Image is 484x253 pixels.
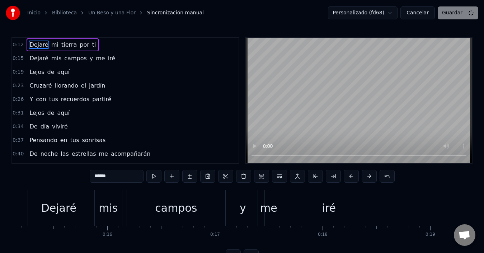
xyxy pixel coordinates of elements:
[260,200,277,216] div: me
[51,122,69,131] span: viviré
[48,95,59,103] span: tus
[13,69,24,76] span: 0:19
[91,95,112,103] span: partiré
[27,9,204,17] nav: breadcrumb
[13,150,24,158] span: 0:40
[57,109,71,117] span: aquí
[110,150,151,158] span: acompañarán
[29,68,45,76] span: Lejos
[210,232,220,238] div: 0:17
[107,54,116,62] span: iré
[13,109,24,117] span: 0:31
[13,82,24,89] span: 0:23
[91,41,97,49] span: ti
[47,109,55,117] span: de
[88,81,106,90] span: jardín
[29,41,49,49] span: Dejaré
[60,136,68,144] span: en
[13,96,24,103] span: 0:26
[89,54,94,62] span: y
[40,150,59,158] span: noche
[400,6,435,19] button: Cancelar
[29,122,38,131] span: De
[240,200,246,216] div: y
[13,55,24,62] span: 0:15
[98,150,109,158] span: me
[155,200,197,216] div: campos
[13,41,24,48] span: 0:12
[147,9,204,17] span: Sincronización manual
[13,137,24,144] span: 0:37
[29,136,58,144] span: Pensando
[454,224,475,246] div: Chat abierto
[79,41,90,49] span: por
[29,81,52,90] span: Cruzaré
[29,54,49,62] span: Dejaré
[29,95,34,103] span: Y
[80,81,87,90] span: el
[51,41,59,49] span: mi
[322,200,336,216] div: iré
[318,232,328,238] div: 0:18
[35,95,47,103] span: con
[71,150,97,158] span: estrellas
[51,54,62,62] span: mis
[95,54,105,62] span: me
[61,41,77,49] span: tierra
[40,122,50,131] span: día
[99,200,118,216] div: mis
[41,200,76,216] div: Dejaré
[29,150,38,158] span: De
[29,109,45,117] span: Lejos
[426,232,435,238] div: 0:19
[27,9,41,17] a: Inicio
[60,95,90,103] span: recuerdos
[13,123,24,130] span: 0:34
[60,150,70,158] span: las
[81,136,106,144] span: sonrisas
[54,81,79,90] span: llorando
[47,68,55,76] span: de
[6,6,20,20] img: youka
[57,68,71,76] span: aquí
[103,232,112,238] div: 0:16
[70,136,80,144] span: tus
[64,54,87,62] span: campos
[52,9,77,17] a: Biblioteca
[88,9,136,17] a: Un Beso y una Flor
